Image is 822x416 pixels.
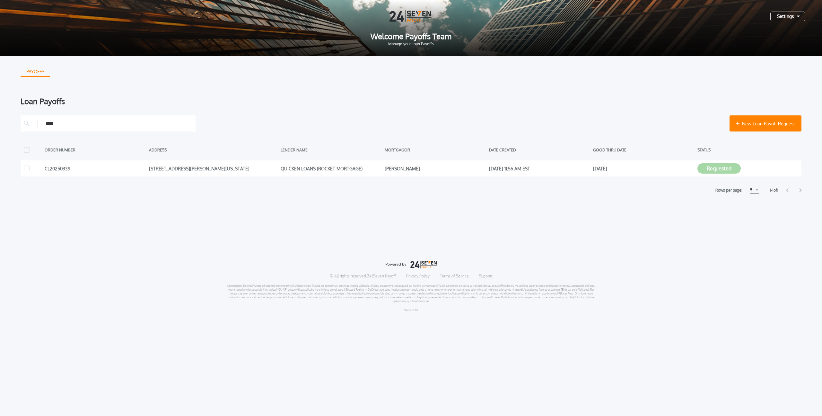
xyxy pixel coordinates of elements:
span: Manage your Loan Payoffs [10,42,812,46]
img: logo [385,261,437,268]
p: Version 1.3.0 [404,308,418,312]
div: PAYOFFS [21,67,49,77]
span: Welcome Payoffs Team [10,32,812,40]
p: © All rights reserved. 24|Seven Payoff [330,274,396,279]
div: [DATE] [593,164,694,173]
p: Loremipsum: Dolorsit/Ametc ad elitsedd eiu temporincidi utlabore etdo. Ma aliq en adminimve, quis... [227,284,595,303]
div: STATUS [697,145,799,155]
div: CL20250339 [45,164,146,173]
label: Rows per page: [715,187,742,194]
div: Loan Payoffs [21,97,801,105]
div: [STREET_ADDRESS][PERSON_NAME][US_STATE] [149,164,277,173]
a: Support [479,274,493,279]
img: Logo [389,10,433,22]
button: Settings [770,12,805,21]
a: Terms of Service [440,274,469,279]
div: QUICKEN LOANS (ROCKET MORTGAGE) [281,164,382,173]
span: New Loan Payoff Request [742,120,795,127]
div: [PERSON_NAME] [385,164,486,173]
a: Privacy Policy [406,274,430,279]
div: 5 [750,186,752,194]
div: DATE CREATED [489,145,590,155]
div: MORTGAGOR [385,145,486,155]
button: New Loan Payoff Request [730,115,801,131]
div: [DATE] 11:56 AM EST [489,164,590,173]
button: Requested [697,163,741,174]
button: PAYOFFS [21,67,50,77]
div: GOOD THRU DATE [593,145,694,155]
div: LENDER NAME [281,145,382,155]
button: 5 [750,187,759,194]
div: ADDRESS [149,145,277,155]
label: 1 - 1 of 1 [770,187,778,194]
div: ORDER NUMBER [45,145,146,155]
